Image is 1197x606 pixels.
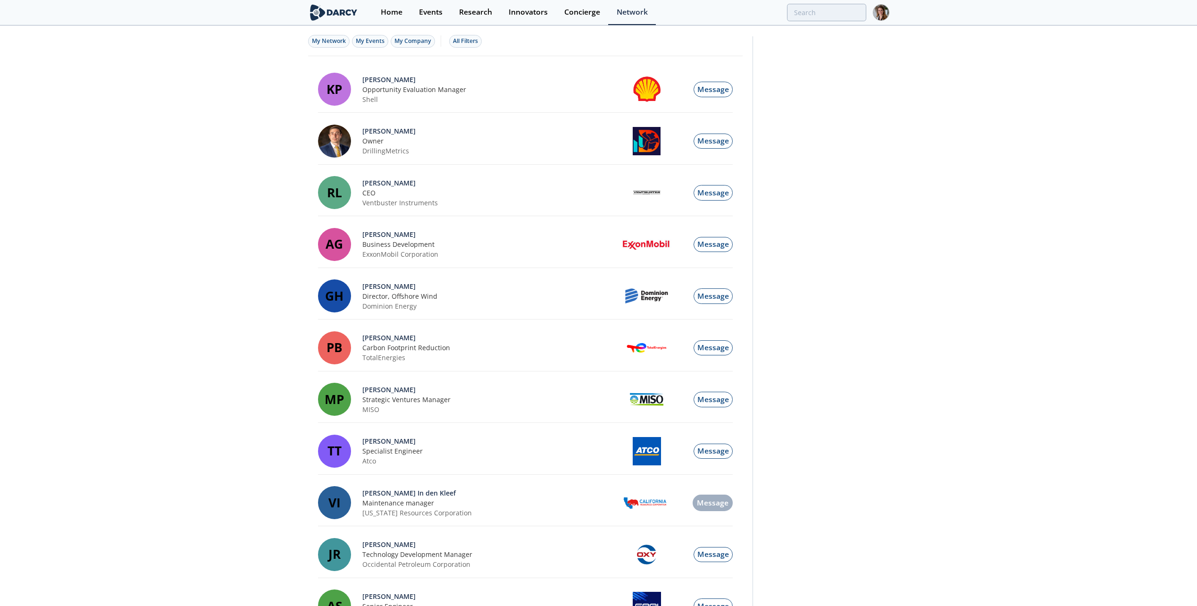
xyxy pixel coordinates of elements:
[633,127,661,155] img: DrillingMetrics
[694,134,733,149] button: Message
[697,291,729,301] span: Message
[318,228,351,261] div: AG
[362,498,614,508] div: Maintenance manager
[362,591,614,601] div: View Profile
[362,188,614,198] div: CEO
[697,549,729,559] span: Message
[362,291,614,301] div: Director, Offshore Wind
[381,8,402,16] div: Home
[697,497,728,509] span: Message
[873,4,889,21] img: Profile
[312,37,346,45] span: My Network
[694,288,733,304] button: Message
[627,337,667,359] img: TotalEnergies
[362,353,614,362] div: TotalEnergies
[622,496,671,510] img: California Resources Corporation
[362,229,614,239] div: View Profile
[622,239,671,250] img: ExxonMobil Corporation
[362,404,614,414] div: MISO
[694,82,733,97] button: Message
[362,333,614,343] div: View Profile
[318,176,351,209] div: RL
[694,185,733,201] button: Message
[459,8,492,16] div: Research
[362,456,614,466] div: Atco
[614,178,680,207] a: Ventbuster Instruments
[1157,568,1188,597] iframe: chat widget
[394,37,431,45] span: My Company
[318,279,351,312] div: GH
[362,94,614,104] div: Shell
[697,394,729,404] span: Message
[362,84,614,94] div: Opportunity Evaluation Manager
[449,35,482,48] button: All Filters
[391,35,435,48] button: My Company
[308,35,350,48] button: My Network
[614,127,680,155] a: DrillingMetrics
[362,126,614,136] div: View Profile
[362,249,614,259] div: ExxonMobil Corporation
[318,73,351,106] div: KP
[697,187,729,198] span: Message
[362,436,614,446] div: View Profile
[419,8,443,16] div: Events
[617,8,648,16] div: Network
[362,395,614,404] div: Strategic Ventures Manager
[697,135,729,146] span: Message
[694,444,733,459] button: Message
[362,75,614,84] div: View Profile
[362,343,614,353] div: Carbon Footprint Reduction
[318,125,351,158] img: vLFxcuOmRK6ttRSwIt9o
[318,383,351,416] div: MP
[362,239,614,249] div: Business Development
[362,146,409,156] a: DrillingMetrics
[318,331,351,364] div: PB
[362,198,438,208] a: Ventbuster Instruments
[697,84,729,94] span: Message
[697,342,729,353] span: Message
[694,547,733,563] button: Message
[362,136,614,146] div: Owner
[318,538,351,571] div: JR
[697,446,729,456] span: Message
[352,35,388,48] button: My Events
[362,488,614,498] div: View Profile
[694,340,733,356] button: Message
[318,486,351,519] div: VI
[362,559,614,569] div: Occidental Petroleum Corporation
[633,75,661,103] img: Shell
[694,237,733,252] button: Message
[362,178,614,188] div: View Profile
[308,4,360,21] img: logo-wide.svg
[453,37,478,45] div: All Filters
[318,435,351,468] div: TT
[362,539,614,549] div: View Profile
[509,8,548,16] div: Innovators
[694,392,733,407] button: Message
[362,549,614,559] div: Technology Development Manager
[362,301,614,311] div: Dominion Energy
[693,495,733,511] button: Message
[697,239,729,249] span: Message
[564,8,600,16] div: Concierge
[625,288,668,303] img: Dominion Energy
[362,385,614,395] div: View Profile
[633,178,661,207] img: Ventbuster Instruments
[362,281,614,291] div: View Profile
[362,508,614,518] div: [US_STATE] Resources Corporation
[356,37,385,45] span: My Events
[787,4,866,21] input: Advanced Search
[633,437,661,465] img: Atco
[629,392,665,407] img: MISO
[633,540,661,569] img: Occidental Petroleum Corporation
[362,446,614,456] div: Specialist Engineer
